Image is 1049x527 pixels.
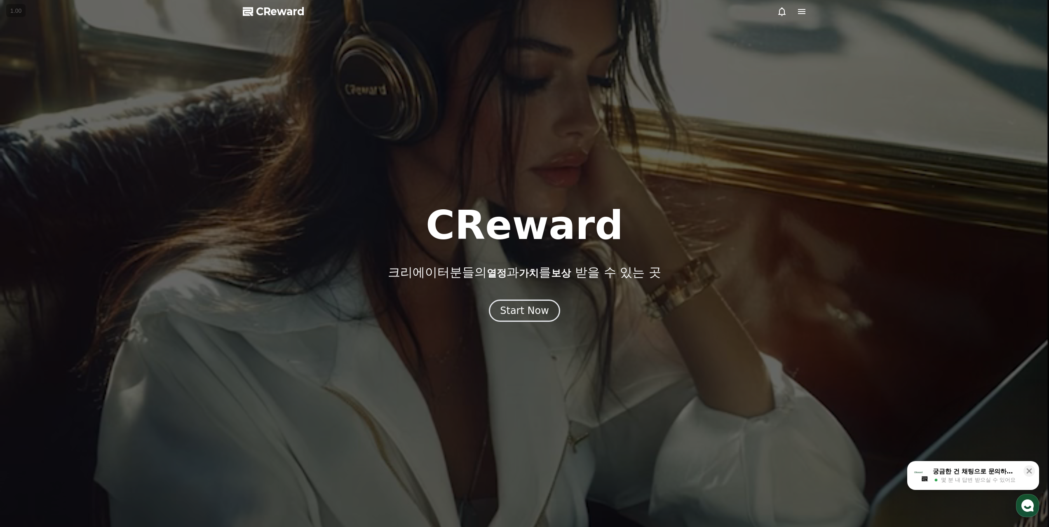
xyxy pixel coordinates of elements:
[487,267,507,279] span: 열정
[426,206,623,245] h1: CReward
[388,265,661,280] p: 크리에이터분들의 과 를 받을 수 있는 곳
[519,267,539,279] span: 가치
[551,267,571,279] span: 보상
[489,308,560,316] a: Start Now
[243,5,305,18] a: CReward
[489,300,560,322] button: Start Now
[500,304,549,317] div: Start Now
[256,5,305,18] span: CReward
